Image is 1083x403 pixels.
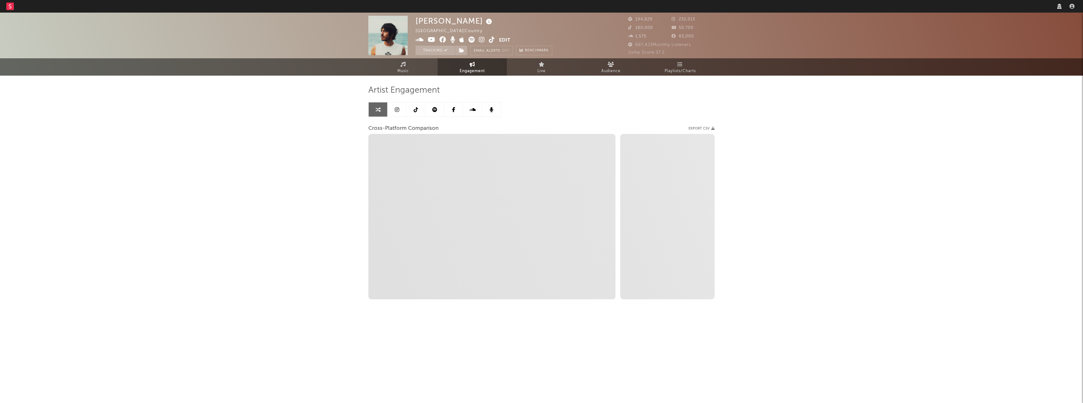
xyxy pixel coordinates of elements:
[576,58,645,76] a: Audience
[689,127,715,130] button: Export CSV
[672,17,695,21] span: 232,013
[368,58,438,76] a: Music
[416,46,455,55] button: Tracking
[499,37,510,44] button: Edit
[507,58,576,76] a: Live
[416,16,494,26] div: [PERSON_NAME]
[438,58,507,76] a: Engagement
[665,67,696,75] span: Playlists/Charts
[460,67,485,75] span: Engagement
[368,87,440,94] span: Artist Engagement
[628,34,646,38] span: 1,575
[628,50,665,55] span: Jump Score: 37.2
[470,46,513,55] button: Email AlertsOff
[645,58,715,76] a: Playlists/Charts
[397,67,409,75] span: Music
[516,46,552,55] a: Benchmark
[628,43,691,47] span: 687,423 Monthly Listeners
[368,125,439,132] span: Cross-Platform Comparison
[601,67,621,75] span: Audience
[537,67,546,75] span: Live
[672,34,694,38] span: 83,000
[525,47,549,55] span: Benchmark
[628,26,653,30] span: 180,000
[502,49,509,53] em: Off
[628,17,653,21] span: 194,829
[416,27,490,35] div: [GEOGRAPHIC_DATA] | Country
[672,26,694,30] span: 50,700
